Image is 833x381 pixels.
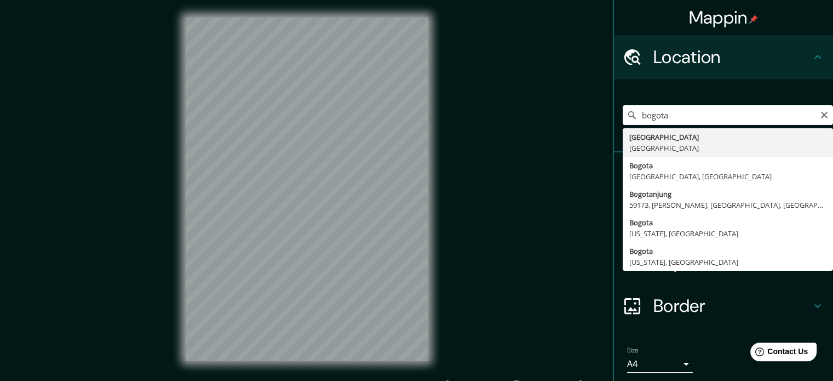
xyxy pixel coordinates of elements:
[629,132,826,143] div: [GEOGRAPHIC_DATA]
[629,257,826,268] div: [US_STATE], [GEOGRAPHIC_DATA]
[820,109,829,120] button: Clear
[627,355,693,373] div: A4
[629,228,826,239] div: [US_STATE], [GEOGRAPHIC_DATA]
[614,152,833,196] div: Pins
[736,338,821,369] iframe: Help widget launcher
[629,189,826,200] div: Bogotanjung
[186,18,428,361] canvas: Map
[614,196,833,240] div: Style
[629,143,826,153] div: [GEOGRAPHIC_DATA]
[614,284,833,328] div: Border
[623,105,833,125] input: Pick your city or area
[614,35,833,79] div: Location
[629,246,826,257] div: Bogota
[653,46,811,68] h4: Location
[629,217,826,228] div: Bogota
[749,15,758,24] img: pin-icon.png
[653,251,811,273] h4: Layout
[629,171,826,182] div: [GEOGRAPHIC_DATA], [GEOGRAPHIC_DATA]
[614,240,833,284] div: Layout
[627,346,639,355] label: Size
[689,7,759,29] h4: Mappin
[629,160,826,171] div: Bogota
[629,200,826,211] div: 59173, [PERSON_NAME], [GEOGRAPHIC_DATA], [GEOGRAPHIC_DATA]
[653,295,811,317] h4: Border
